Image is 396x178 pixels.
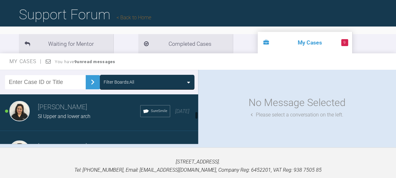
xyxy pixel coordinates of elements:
p: [STREET_ADDRESS]. Tel: [PHONE_NUMBER], Email: [EMAIL_ADDRESS][DOMAIN_NAME], Company Reg: 6452201,... [10,158,386,174]
div: Filter Boards: All [104,79,134,86]
h3: [PERSON_NAME] [38,141,115,152]
img: Swati Anand [9,101,30,121]
span: SI Upper and lower arch [38,113,90,119]
span: You have [55,59,116,64]
div: No Message Selected [249,95,346,111]
span: My Cases [9,58,42,64]
input: Enter Case ID or Title [5,75,86,89]
li: My Cases [258,32,352,53]
div: Please select a conversation on the left. [251,111,343,119]
span: SureSmile [151,108,167,114]
li: Completed Cases [138,34,233,53]
span: 9 [341,39,348,46]
h1: Support Forum [19,3,151,26]
img: Swati Anand [9,140,30,161]
li: Waiting for Mentor [19,34,113,53]
a: Back to Home [117,15,151,21]
strong: 9 unread messages [74,59,115,64]
h3: [PERSON_NAME] [38,102,140,113]
img: chevronRight.28bd32b0.svg [88,77,98,87]
span: [DATE] [175,108,189,114]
